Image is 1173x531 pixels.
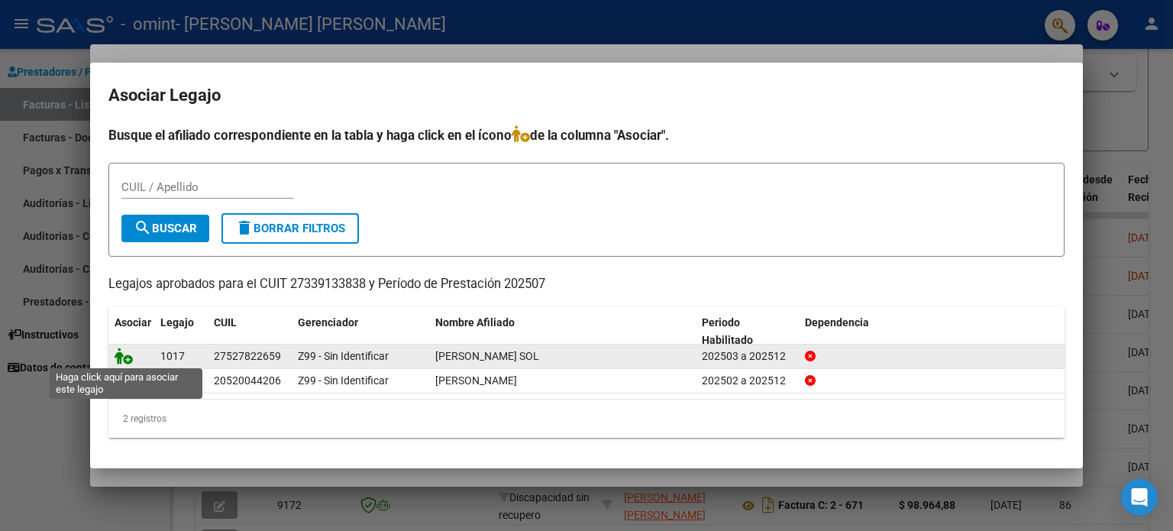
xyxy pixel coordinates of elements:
h4: Busque el afiliado correspondiente en la tabla y haga click en el ícono de la columna "Asociar". [108,125,1065,145]
span: CUIL [214,316,237,329]
span: Buscar [134,222,197,235]
span: Z99 - Sin Identificar [298,350,389,362]
h2: Asociar Legajo [108,81,1065,110]
span: Legajo [160,316,194,329]
p: Legajos aprobados para el CUIT 27339133838 y Período de Prestación 202507 [108,275,1065,294]
div: 202502 a 202512 [702,372,793,390]
span: 1017 [160,350,185,362]
datatable-header-cell: Gerenciador [292,306,429,357]
datatable-header-cell: Asociar [108,306,154,357]
button: Borrar Filtros [221,213,359,244]
datatable-header-cell: Legajo [154,306,208,357]
span: Gerenciador [298,316,358,329]
datatable-header-cell: CUIL [208,306,292,357]
span: Z99 - Sin Identificar [298,374,389,387]
datatable-header-cell: Nombre Afiliado [429,306,696,357]
span: Nombre Afiliado [435,316,515,329]
div: Open Intercom Messenger [1121,479,1158,516]
datatable-header-cell: Dependencia [799,306,1065,357]
span: Dependencia [805,316,869,329]
div: 202503 a 202512 [702,348,793,365]
span: Asociar [115,316,151,329]
datatable-header-cell: Periodo Habilitado [696,306,799,357]
div: 27527822659 [214,348,281,365]
span: Borrar Filtros [235,222,345,235]
button: Buscar [121,215,209,242]
div: 2 registros [108,400,1065,438]
mat-icon: search [134,219,152,237]
mat-icon: delete [235,219,254,237]
span: 236 [160,374,179,387]
span: Periodo Habilitado [702,316,753,346]
div: 20520044206 [214,372,281,390]
span: RODRIGUEZ CUEZZO KIARA SOL [435,350,539,362]
span: CHAVARRIA BRANDON ANTONIO [435,374,517,387]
